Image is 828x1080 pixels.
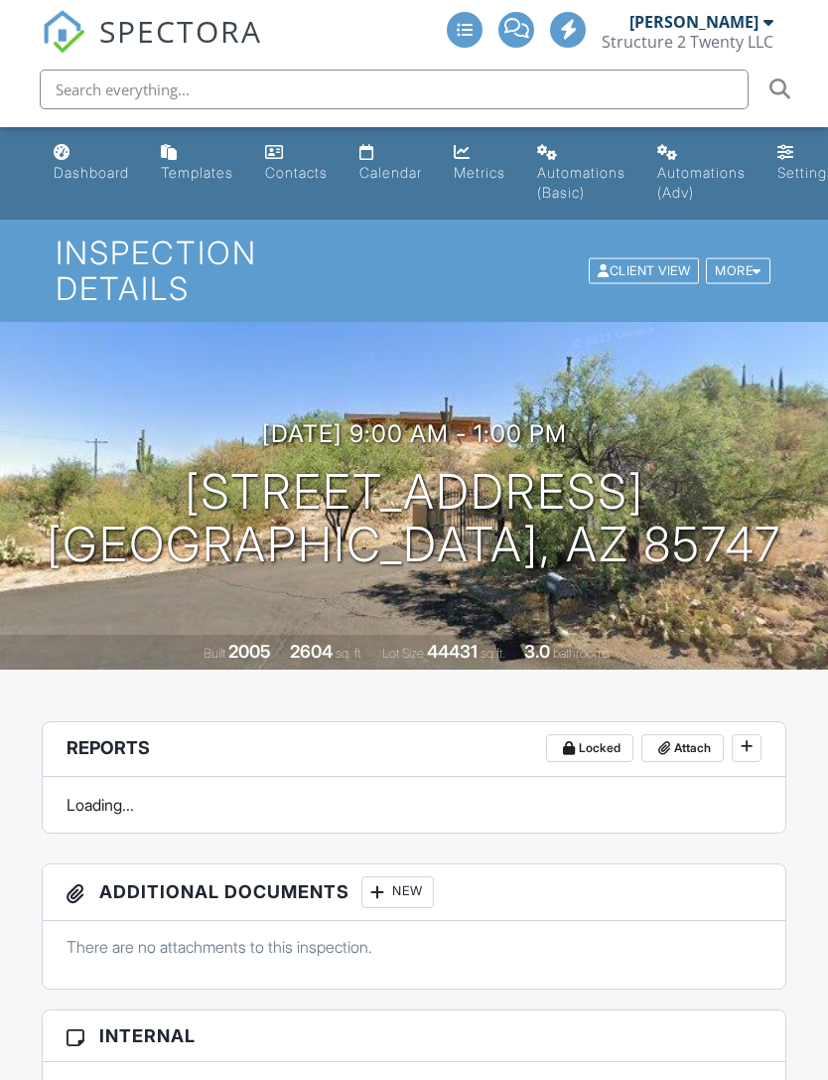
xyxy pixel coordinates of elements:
[42,10,85,54] img: The Best Home Inspection Software - Spectora
[290,641,333,662] div: 2604
[265,164,328,181] div: Contacts
[446,135,513,192] a: Metrics
[46,135,137,192] a: Dashboard
[351,135,430,192] a: Calendar
[43,864,786,921] h3: Additional Documents
[153,135,241,192] a: Templates
[382,646,424,661] span: Lot Size
[454,164,505,181] div: Metrics
[649,135,754,212] a: Automations (Advanced)
[629,12,759,32] div: [PERSON_NAME]
[602,32,773,52] div: Structure 2 Twenty LLC
[361,876,434,908] div: New
[42,27,262,69] a: SPECTORA
[262,420,567,447] h3: [DATE] 9:00 am - 1:00 pm
[40,70,749,109] input: Search everything...
[537,164,625,201] div: Automations (Basic)
[553,646,610,661] span: bathrooms
[481,646,505,661] span: sq.ft.
[161,164,233,181] div: Templates
[524,641,550,662] div: 3.0
[43,1010,786,1062] h3: Internal
[204,646,225,661] span: Built
[427,641,478,662] div: 44431
[529,135,633,212] a: Automations (Basic)
[56,235,772,305] h1: Inspection Details
[706,257,770,284] div: More
[587,262,704,277] a: Client View
[228,641,271,662] div: 2005
[67,936,762,958] p: There are no attachments to this inspection.
[589,257,699,284] div: Client View
[657,164,746,201] div: Automations (Adv)
[359,164,422,181] div: Calendar
[336,646,363,661] span: sq. ft.
[54,164,129,181] div: Dashboard
[99,10,262,52] span: SPECTORA
[257,135,336,192] a: Contacts
[47,466,781,571] h1: [STREET_ADDRESS] [GEOGRAPHIC_DATA], AZ 85747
